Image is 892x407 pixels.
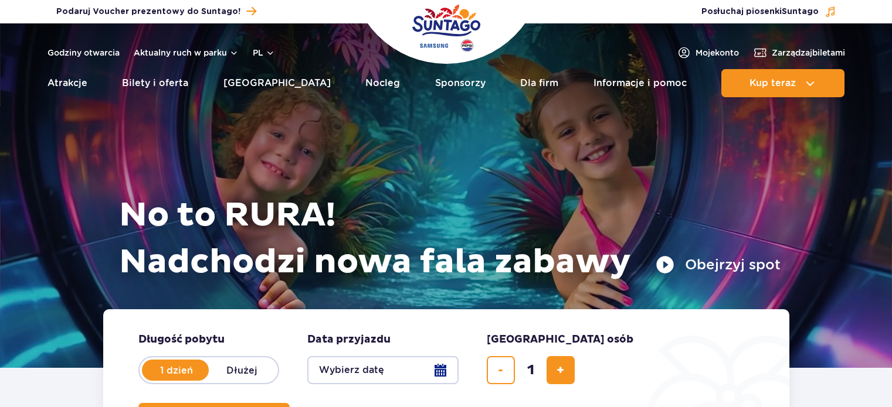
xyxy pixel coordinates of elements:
a: Bilety i oferta [122,69,188,97]
button: Posłuchaj piosenkiSuntago [701,6,836,18]
span: [GEOGRAPHIC_DATA] osób [487,333,633,347]
a: Mojekonto [677,46,739,60]
span: Moje konto [696,47,739,59]
a: Sponsorzy [435,69,486,97]
a: Zarządzajbiletami [753,46,845,60]
button: pl [253,47,275,59]
button: Aktualny ruch w parku [134,48,239,57]
label: 1 dzień [143,358,210,382]
span: Podaruj Voucher prezentowy do Suntago! [56,6,240,18]
span: Posłuchaj piosenki [701,6,819,18]
span: Zarządzaj biletami [772,47,845,59]
a: Dla firm [520,69,558,97]
button: Obejrzyj spot [656,255,781,274]
span: Długość pobytu [138,333,225,347]
span: Suntago [782,8,819,16]
a: Informacje i pomoc [593,69,687,97]
button: Kup teraz [721,69,844,97]
button: usuń bilet [487,356,515,384]
h1: No to RURA! Nadchodzi nowa fala zabawy [119,192,781,286]
a: Atrakcje [48,69,87,97]
a: Podaruj Voucher prezentowy do Suntago! [56,4,256,19]
a: Godziny otwarcia [48,47,120,59]
span: Data przyjazdu [307,333,391,347]
a: [GEOGRAPHIC_DATA] [223,69,331,97]
input: liczba biletów [517,356,545,384]
label: Dłużej [209,358,276,382]
button: dodaj bilet [547,356,575,384]
span: Kup teraz [749,78,796,88]
button: Wybierz datę [307,356,459,384]
a: Nocleg [365,69,400,97]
